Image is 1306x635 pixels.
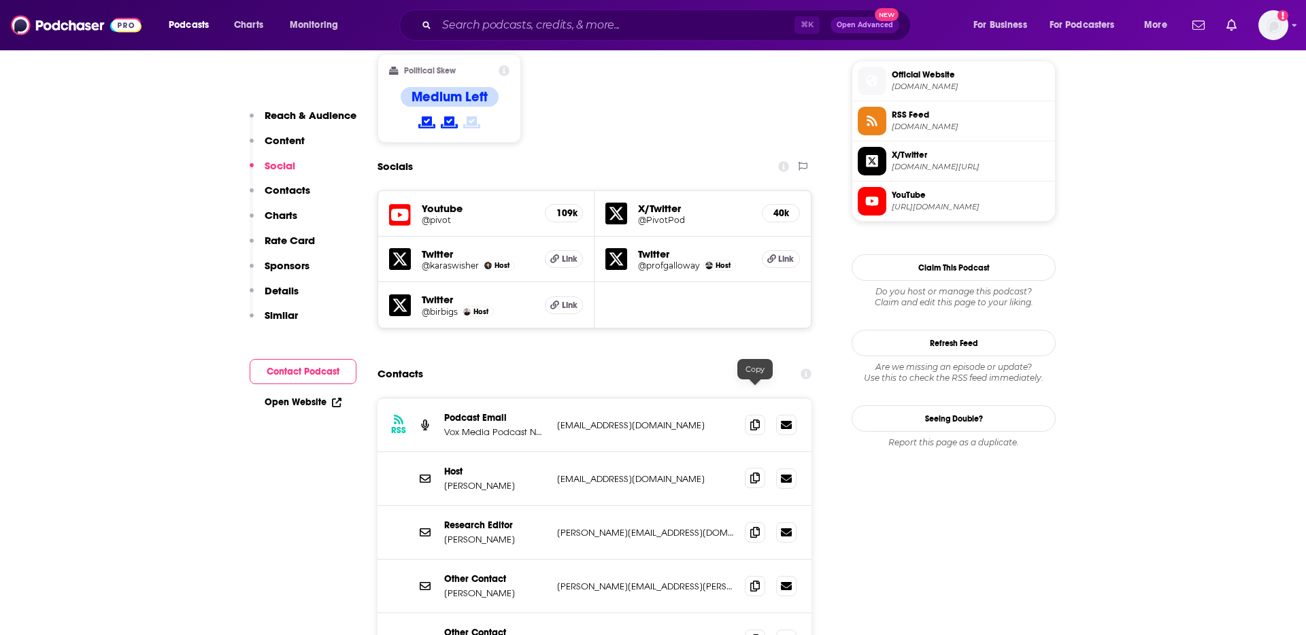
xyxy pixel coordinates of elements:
h5: Youtube [422,202,534,215]
span: Logged in as autumncomm [1258,10,1288,40]
a: @karaswisher [422,260,479,271]
p: Social [265,159,295,172]
button: open menu [964,14,1044,36]
button: Sponsors [250,259,309,284]
button: Reach & Audience [250,109,356,134]
a: Link [762,250,800,268]
h5: 109k [556,207,571,219]
span: feeds.megaphone.fm [892,122,1050,132]
button: Claim This Podcast [852,254,1056,281]
span: https://www.youtube.com/@pivot [892,202,1050,212]
span: New [875,8,899,21]
img: Mike Birbiglia [463,308,471,315]
button: open menu [1041,14,1135,36]
button: open menu [1135,14,1184,36]
p: Rate Card [265,234,315,247]
span: Charts [234,16,263,35]
p: Content [265,134,305,147]
button: Contacts [250,184,310,209]
span: Host [716,261,731,270]
div: Are we missing an episode or update? Use this to check the RSS feed immediately. [852,362,1056,383]
a: Charts [225,14,271,36]
button: Contact Podcast [250,359,356,384]
button: Rate Card [250,234,315,259]
div: Claim and edit this page to your liking. [852,286,1056,308]
img: User Profile [1258,10,1288,40]
h5: Twitter [422,247,534,260]
h3: RSS [391,425,406,436]
p: Details [265,284,299,297]
div: Search podcasts, credits, & more... [412,10,924,41]
a: Seeing Double? [852,405,1056,432]
span: Official Website [892,69,1050,81]
a: Link [545,250,583,268]
span: Podcasts [169,16,209,35]
p: Contacts [265,184,310,196]
a: Open Website [265,396,341,408]
a: @PivotPod [638,215,751,225]
span: Host [495,261,509,270]
button: open menu [280,14,356,36]
p: [PERSON_NAME] [444,480,546,492]
p: Reach & Audience [265,109,356,122]
p: Other Contact [444,573,546,585]
span: Link [562,254,577,264]
span: Monitoring [290,16,338,35]
a: @pivot [422,215,534,225]
span: More [1144,16,1167,35]
input: Search podcasts, credits, & more... [437,14,794,36]
span: For Business [973,16,1027,35]
a: Show notifications dropdown [1187,14,1210,37]
p: Host [444,466,546,477]
h4: Medium Left [412,88,488,105]
p: Charts [265,209,297,222]
p: Podcast Email [444,412,546,424]
img: Scott Galloway [705,262,713,269]
h2: Political Skew [404,66,456,75]
button: Social [250,159,295,184]
a: @birbigs [422,307,458,317]
p: Sponsors [265,259,309,272]
span: twitter.com/PivotPod [892,162,1050,172]
button: Similar [250,309,298,334]
span: Link [778,254,794,264]
p: [PERSON_NAME][EMAIL_ADDRESS][PERSON_NAME][DOMAIN_NAME] [557,581,734,592]
p: Vox Media Podcast Network [444,426,546,438]
img: Podchaser - Follow, Share and Rate Podcasts [11,12,141,38]
span: YouTube [892,189,1050,201]
a: RSS Feed[DOMAIN_NAME] [858,107,1050,135]
span: nymag.com [892,82,1050,92]
button: Content [250,134,305,159]
p: [EMAIL_ADDRESS][DOMAIN_NAME] [557,419,734,431]
a: Link [545,296,583,314]
span: ⌘ K [794,16,820,34]
button: open menu [159,14,227,36]
span: For Podcasters [1050,16,1115,35]
a: YouTube[URL][DOMAIN_NAME] [858,187,1050,216]
button: Show profile menu [1258,10,1288,40]
a: X/Twitter[DOMAIN_NAME][URL] [858,147,1050,175]
a: Official Website[DOMAIN_NAME] [858,67,1050,95]
h2: Contacts [378,361,423,387]
a: Show notifications dropdown [1221,14,1242,37]
p: [PERSON_NAME][EMAIL_ADDRESS][DOMAIN_NAME] [557,527,734,538]
button: Refresh Feed [852,330,1056,356]
span: Link [562,300,577,311]
img: Kara Swisher [484,262,492,269]
p: [PERSON_NAME] [444,534,546,545]
a: @profgalloway [638,260,700,271]
button: Details [250,284,299,309]
h5: Twitter [638,247,751,260]
svg: Add a profile image [1277,10,1288,21]
h5: Twitter [422,293,534,306]
h5: X/Twitter [638,202,751,215]
h2: Socials [378,154,413,179]
button: Charts [250,209,297,234]
h5: 40k [773,207,788,219]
